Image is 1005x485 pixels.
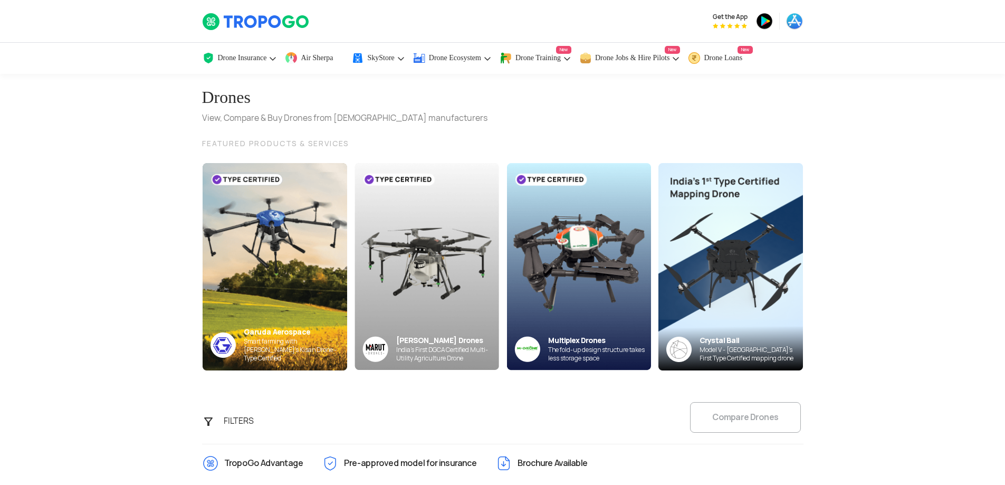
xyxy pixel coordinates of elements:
[429,54,481,62] span: Drone Ecosystem
[665,46,680,54] span: New
[202,43,277,74] a: Drone Insurance
[285,43,343,74] a: Air Sherpa
[202,455,219,472] img: ic_TropoGo_Advantage.png
[396,346,499,363] div: India’s First DGCA Certified Multi-Utility Agriculture Drone
[666,337,692,362] img: crystalball-logo-banner.png
[210,332,236,358] img: ic_garuda_sky.png
[500,43,571,74] a: Drone TrainingNew
[756,13,773,30] img: ic_playstore.png
[396,336,499,346] div: [PERSON_NAME] Drones
[362,336,388,362] img: Group%2036313.png
[202,13,310,31] img: TropoGo Logo
[548,346,651,363] div: The fold-up design structure takes less storage space
[515,54,561,62] span: Drone Training
[244,327,347,337] div: Garuda Aerospace
[658,163,803,370] img: bannerAdvertisement6.png
[713,13,748,21] span: Get the App
[700,336,803,346] div: Crystal Ball
[738,46,753,54] span: New
[595,54,670,62] span: Drone Jobs & Hire Pilots
[704,54,742,62] span: Drone Loans
[688,43,753,74] a: Drone LoansNew
[202,112,487,125] div: View, Compare & Buy Drones from [DEMOGRAPHIC_DATA] manufacturers
[218,54,267,62] span: Drone Insurance
[579,43,681,74] a: Drone Jobs & Hire PilotsNew
[518,455,588,472] span: Brochure Available
[202,137,803,150] div: FEATURED PRODUCTS & SERVICES
[224,455,303,472] span: TropoGo Advantage
[322,455,339,472] img: ic_Pre-approved.png
[217,411,273,432] div: FILTERS
[202,82,487,112] h1: Drones
[506,163,651,370] img: bg_multiplex_sky.png
[786,13,803,30] img: ic_appstore.png
[367,54,394,62] span: SkyStore
[355,163,499,370] img: bg_marut_sky.png
[700,346,803,363] div: Model V - [GEOGRAPHIC_DATA]’s First Type Certified mapping drone
[548,336,651,346] div: Multiplex Drones
[514,336,540,362] img: ic_multiplex_sky.png
[351,43,405,74] a: SkyStore
[713,23,747,28] img: App Raking
[495,455,512,472] img: ic_Brochure.png
[413,43,492,74] a: Drone Ecosystem
[556,46,571,54] span: New
[344,455,477,472] span: Pre-approved model for insurance
[203,163,347,370] img: bg_garuda_sky.png
[301,54,333,62] span: Air Sherpa
[244,337,347,363] div: Smart farming with [PERSON_NAME]’s Kisan Drone - Type Certified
